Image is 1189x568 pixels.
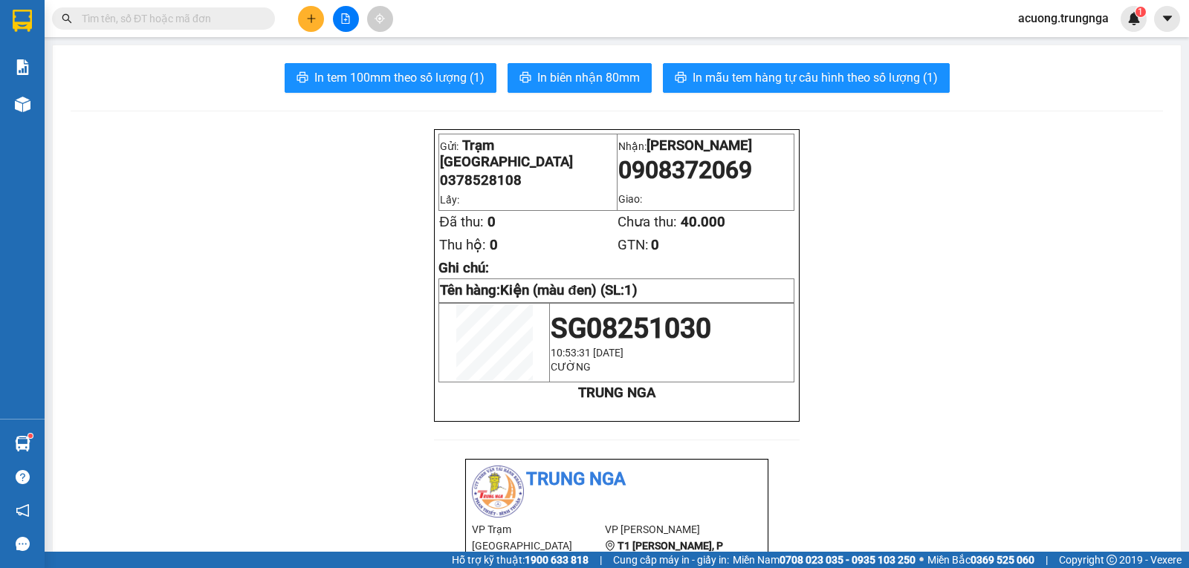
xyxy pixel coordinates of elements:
span: Cung cấp máy in - giấy in: [613,552,729,568]
span: GTN: [618,237,649,253]
button: printerIn tem 100mm theo số lượng (1) [285,63,496,93]
span: 0 [490,237,498,253]
img: icon-new-feature [1127,12,1141,25]
li: Trung Nga [472,466,762,494]
span: message [16,537,30,551]
span: Thu hộ: [439,237,486,253]
p: Nhận: [618,137,794,154]
span: 40.000 [681,214,725,230]
span: Đã thu: [439,214,483,230]
button: caret-down [1154,6,1180,32]
span: Miền Bắc [927,552,1034,568]
span: Ghi chú: [438,260,489,276]
span: caret-down [1161,12,1174,25]
span: Lấy: [440,194,459,206]
strong: 0708 023 035 - 0935 103 250 [780,554,916,566]
strong: 0369 525 060 [971,554,1034,566]
span: Chưa thu: [618,214,677,230]
li: VP [PERSON_NAME] [605,521,738,538]
sup: 1 [28,434,33,438]
span: printer [297,71,308,85]
li: VP Trạm [GEOGRAPHIC_DATA] [472,521,605,554]
span: [PERSON_NAME] [647,137,752,154]
img: warehouse-icon [15,436,30,451]
span: 0 [487,214,496,230]
sup: 1 [1135,7,1146,17]
span: plus [306,13,317,24]
span: printer [675,71,687,85]
span: environment [605,541,615,551]
span: SG08251030 [551,312,711,345]
p: Gửi: [440,137,615,170]
button: plus [298,6,324,32]
button: printerIn biên nhận 80mm [508,63,652,93]
span: question-circle [16,470,30,484]
b: T1 [PERSON_NAME], P Phú Thuỷ [605,540,723,568]
span: CƯỜNG [551,361,591,373]
strong: Tên hàng: [440,282,637,298]
span: Giao: [618,193,642,205]
span: Miền Nam [733,552,916,568]
span: copyright [1107,555,1117,565]
span: file-add [340,13,351,24]
span: In tem 100mm theo số lượng (1) [314,68,485,87]
span: Kiện (màu đen) (SL: [500,282,637,298]
span: ⚪️ [919,557,924,563]
button: file-add [333,6,359,32]
span: Hỗ trợ kỹ thuật: [452,552,589,568]
span: acuong.trungnga [1006,9,1121,27]
img: logo-vxr [13,10,32,32]
span: Trạm [GEOGRAPHIC_DATA] [440,137,573,170]
span: 0908372069 [618,156,752,184]
span: 0 [651,237,659,253]
input: Tìm tên, số ĐT hoặc mã đơn [82,10,257,27]
span: 10:53:31 [DATE] [551,347,623,359]
span: In mẫu tem hàng tự cấu hình theo số lượng (1) [693,68,938,87]
span: In biên nhận 80mm [537,68,640,87]
span: | [1046,552,1048,568]
span: 0378528108 [440,172,522,189]
span: search [62,13,72,24]
span: aim [375,13,385,24]
strong: 1900 633 818 [525,554,589,566]
span: 1) [624,282,638,298]
button: printerIn mẫu tem hàng tự cấu hình theo số lượng (1) [663,63,950,93]
button: aim [367,6,393,32]
span: | [600,552,602,568]
img: solution-icon [15,59,30,75]
strong: TRUNG NGA [578,385,655,401]
img: warehouse-icon [15,97,30,112]
span: 1 [1138,7,1143,17]
span: printer [519,71,531,85]
span: notification [16,503,30,518]
img: logo.jpg [472,466,524,518]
